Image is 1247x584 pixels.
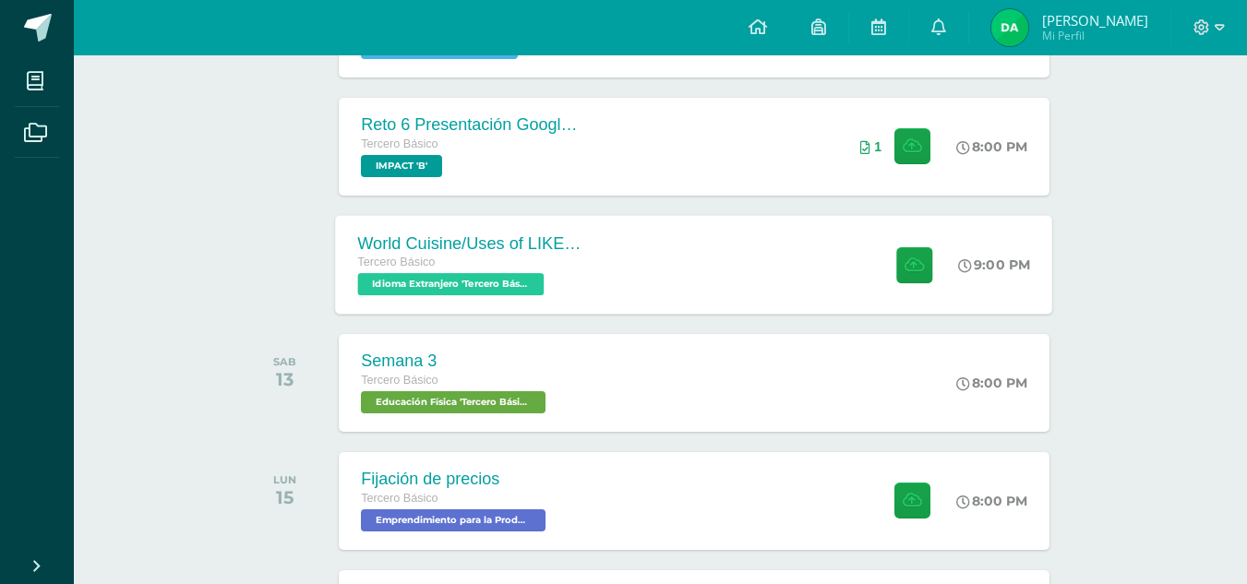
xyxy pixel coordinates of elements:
div: Archivos entregados [860,139,881,154]
span: Educación Física 'Tercero Básico B' [361,391,546,413]
div: 13 [273,368,296,390]
span: Tercero Básico [361,374,438,387]
img: 7953efc8cd54f7e772dcf0fcbad47300.png [991,9,1028,46]
span: [PERSON_NAME] [1042,11,1148,30]
div: 8:00 PM [956,138,1027,155]
div: Reto 6 Presentación Google Slides Clase 3 y 4 [361,115,582,135]
div: Semana 3 [361,352,550,371]
span: Emprendimiento para la Productividad 'Tercero Básico B' [361,509,546,531]
span: IMPACT 'B' [361,155,442,177]
div: 8:00 PM [956,375,1027,391]
span: Idioma Extranjero 'Tercero Básico B' [358,273,545,295]
span: Tercero Básico [361,137,438,150]
div: World Cuisine/Uses of LIKE week 5 [358,233,582,253]
div: Fijación de precios [361,470,550,489]
div: SAB [273,355,296,368]
span: Mi Perfil [1042,28,1148,43]
span: Tercero Básico [361,492,438,505]
span: Tercero Básico [358,256,436,268]
div: 8:00 PM [956,493,1027,509]
div: LUN [273,473,296,486]
div: 9:00 PM [959,256,1031,273]
span: 1 [874,139,881,154]
div: 15 [273,486,296,508]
